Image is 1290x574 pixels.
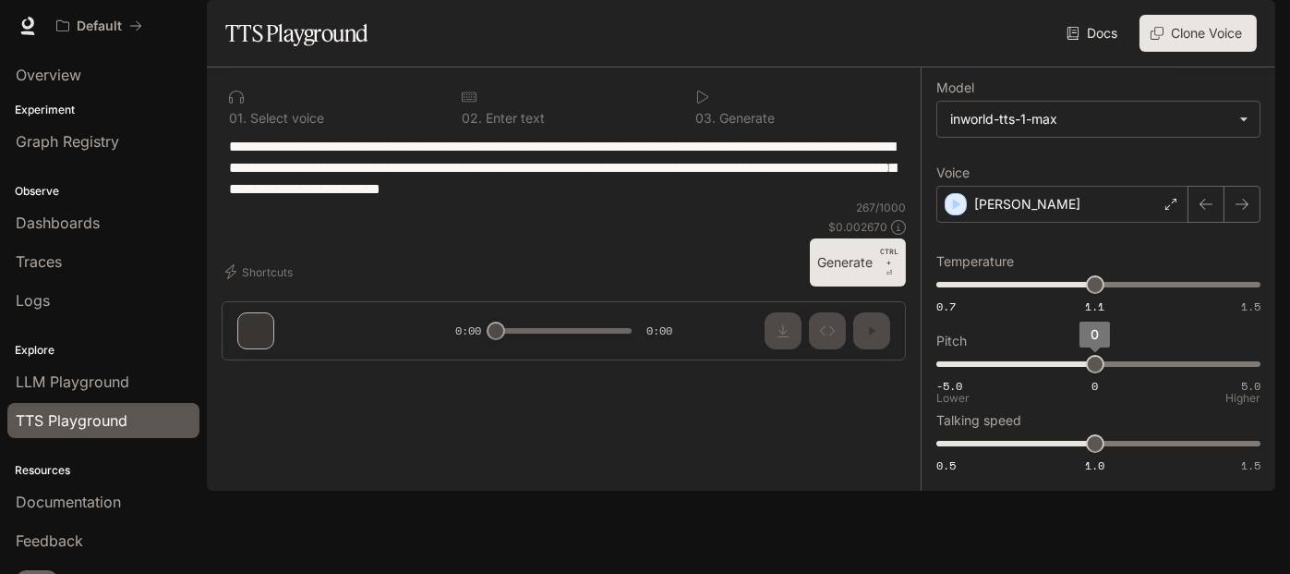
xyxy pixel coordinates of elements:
[936,458,956,473] span: 0.5
[936,378,962,394] span: -5.0
[462,112,482,125] p: 0 2 .
[880,246,898,268] p: CTRL +
[936,255,1014,268] p: Temperature
[225,15,368,52] h1: TTS Playground
[48,7,151,44] button: All workspaces
[1063,15,1125,52] a: Docs
[1085,299,1104,314] span: 1.1
[229,112,247,125] p: 0 1 .
[1091,378,1098,394] span: 0
[856,200,906,215] p: 267 / 1000
[936,166,970,179] p: Voice
[1241,458,1260,473] span: 1.5
[1225,393,1260,404] p: Higher
[695,112,716,125] p: 0 3 .
[936,393,970,404] p: Lower
[1241,378,1260,394] span: 5.0
[1091,326,1099,342] span: 0
[828,219,887,235] p: $ 0.002670
[810,238,906,287] button: GenerateCTRL +⏎
[937,102,1260,137] div: inworld-tts-1-max
[950,110,1230,128] div: inworld-tts-1-max
[482,112,545,125] p: Enter text
[1085,458,1104,473] span: 1.0
[936,414,1021,427] p: Talking speed
[1241,299,1260,314] span: 1.5
[936,81,974,94] p: Model
[936,335,967,348] p: Pitch
[716,112,775,125] p: Generate
[936,299,956,314] span: 0.7
[880,246,898,279] p: ⏎
[77,18,122,34] p: Default
[974,195,1080,214] p: [PERSON_NAME]
[222,257,300,287] button: Shortcuts
[1139,15,1257,52] button: Clone Voice
[247,112,324,125] p: Select voice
